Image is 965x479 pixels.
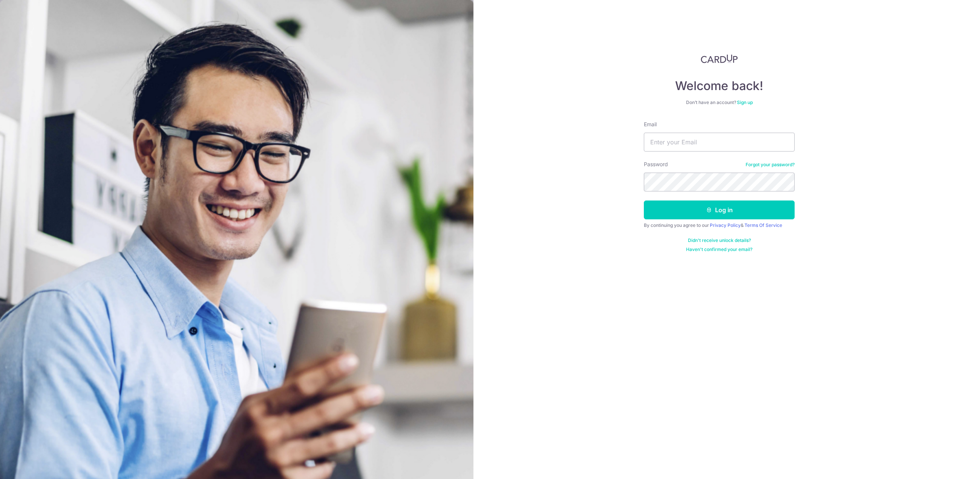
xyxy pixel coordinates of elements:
input: Enter your Email [644,133,795,152]
a: Haven't confirmed your email? [686,246,752,253]
a: Sign up [737,99,753,105]
button: Log in [644,200,795,219]
a: Terms Of Service [744,222,782,228]
a: Privacy Policy [710,222,741,228]
h4: Welcome back! [644,78,795,93]
a: Forgot your password? [746,162,795,168]
div: Don’t have an account? [644,99,795,106]
img: CardUp Logo [701,54,738,63]
label: Password [644,161,668,168]
label: Email [644,121,657,128]
div: By continuing you agree to our & [644,222,795,228]
a: Didn't receive unlock details? [688,237,751,243]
